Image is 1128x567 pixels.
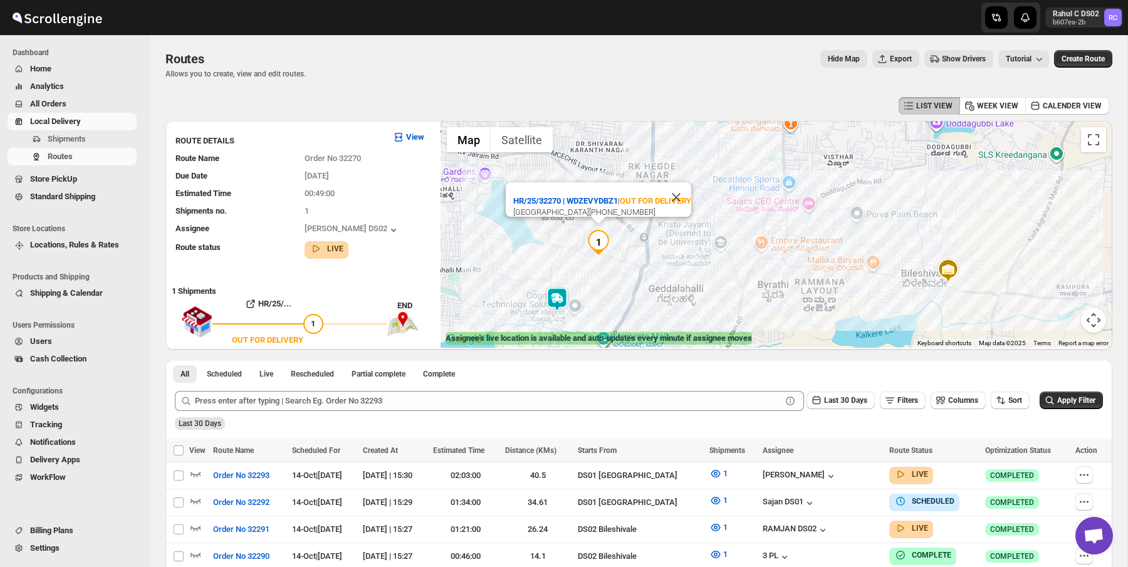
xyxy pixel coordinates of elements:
button: [PERSON_NAME] [763,470,837,482]
span: Locations, Rules & Rates [30,240,119,249]
button: Apply Filter [1040,392,1103,409]
span: Due Date [175,171,207,180]
div: 02:03:00 [433,469,498,482]
div: DS01 [GEOGRAPHIC_DATA] [578,496,702,509]
div: | [513,195,691,207]
button: Billing Plans [8,522,137,539]
button: Analytics [8,78,137,95]
button: Users [8,333,137,350]
span: COMPLETED [990,551,1034,561]
span: Cash Collection [30,354,86,363]
span: Estimated Time [175,189,231,198]
span: Shipments [48,134,86,143]
button: SCHEDULED [894,495,954,507]
img: ScrollEngine [10,2,104,33]
button: Tracking [8,416,137,434]
button: Create Route [1054,50,1112,68]
button: Columns [931,392,986,409]
input: Press enter after typing | Search Eg. Order No 32293 [195,391,781,411]
div: 00:46:00 [433,550,498,563]
div: 01:34:00 [433,496,498,509]
span: Order No 32270 [305,153,361,163]
span: Assignee [763,446,793,455]
button: 3 PL [763,551,791,563]
label: Assignee's live location is available and auto-updates every minute if assignee moves [446,332,752,345]
button: WEEK VIEW [959,97,1026,115]
button: Tutorial [998,50,1049,68]
span: Optimization Status [985,446,1051,455]
b: 1 Shipments [165,280,216,296]
button: Notifications [8,434,137,451]
span: Map data ©2025 [979,340,1026,346]
button: CALENDER VIEW [1025,97,1109,115]
button: HR/25/32270 | WDZEVYDBZ1 [506,191,625,211]
span: WEEK VIEW [977,101,1018,111]
span: Shipments [709,446,745,455]
span: Rescheduled [291,369,334,379]
span: Scheduled [207,369,242,379]
span: Delivery Apps [30,455,80,464]
span: [DATE] [305,171,329,180]
span: Order No 32292 [213,496,269,509]
span: Settings [30,543,60,553]
div: OUT FOR DELIVERY [232,334,303,346]
button: 1 [702,464,735,484]
div: [GEOGRAPHIC_DATA][PHONE_NUMBER] [513,207,691,217]
span: All [180,369,189,379]
span: Local Delivery [30,117,81,126]
span: Estimated Time [433,446,484,455]
span: OUT FOR DELIVERY [620,196,691,205]
span: Hide Map [828,54,860,64]
button: Locations, Rules & Rates [8,236,137,254]
span: Live [259,369,273,379]
span: Export [890,54,912,64]
span: Order No 32291 [213,523,269,536]
button: Order No 32293 [206,466,277,486]
img: shop.svg [181,298,212,346]
span: Route Name [213,446,254,455]
span: View [189,446,206,455]
span: Billing Plans [30,526,73,535]
img: Google [444,331,485,348]
button: Settings [8,539,137,557]
b: COMPLETE [912,551,951,559]
span: COMPLETED [990,497,1034,507]
span: Routes [48,152,73,161]
span: Show Drivers [942,54,986,64]
div: DS02 Bileshivale [578,523,702,536]
button: [PERSON_NAME] DS02 [305,224,400,236]
span: Created At [363,446,398,455]
button: Order No 32292 [206,492,277,512]
span: Rahul C DS02 [1104,9,1122,26]
div: DS01 [GEOGRAPHIC_DATA] [578,469,702,482]
b: LIVE [912,470,928,479]
button: Cash Collection [8,350,137,368]
span: Last 30 Days [179,419,221,428]
span: Store PickUp [30,174,77,184]
span: Apply Filter [1057,396,1095,405]
span: Last 30 Days [824,396,867,405]
div: [DATE] | 15:27 [363,523,426,536]
span: 00:49:00 [305,189,335,198]
span: 1 [311,319,315,328]
button: All routes [173,365,197,383]
div: DS02 Bileshivale [578,550,702,563]
span: Sort [1008,396,1022,405]
span: Products and Shipping [13,272,142,282]
button: LIVE [894,468,928,481]
button: 1 [702,544,735,564]
span: Route Name [175,153,219,163]
div: 34.61 [505,496,570,509]
a: Terms (opens in new tab) [1033,340,1051,346]
a: Open this area in Google Maps (opens a new window) [444,331,485,348]
span: Shipments no. [175,206,227,216]
div: END [397,299,434,312]
span: Columns [948,396,978,405]
span: Create Route [1062,54,1105,64]
span: Configurations [13,386,142,396]
button: LIVE [894,522,928,534]
span: Route Status [889,446,932,455]
span: Starts From [578,446,617,455]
